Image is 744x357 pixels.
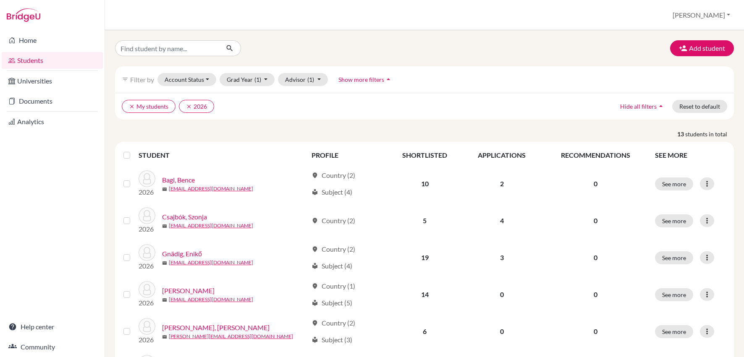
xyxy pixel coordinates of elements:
[2,32,103,49] a: Home
[278,73,328,86] button: Advisor(1)
[139,298,155,308] p: 2026
[312,217,318,224] span: location_on
[655,325,693,338] button: See more
[462,239,542,276] td: 3
[7,8,40,22] img: Bridge-U
[312,263,318,269] span: local_library
[162,224,167,229] span: mail
[139,224,155,234] p: 2026
[139,145,307,165] th: STUDENT
[162,286,215,296] a: [PERSON_NAME]
[462,165,542,202] td: 2
[162,249,202,259] a: Gnädig, Enikő
[162,297,167,302] span: mail
[162,175,195,185] a: Bagi, Bence
[139,207,155,224] img: Csajbók, Szonja
[331,73,400,86] button: Show more filtersarrow_drop_up
[139,318,155,335] img: Marián, Hanna
[169,222,253,229] a: [EMAIL_ADDRESS][DOMAIN_NAME]
[307,145,387,165] th: PROFILE
[387,145,462,165] th: SHORTLISTED
[462,313,542,350] td: 0
[312,281,355,291] div: Country (1)
[384,75,393,83] i: arrow_drop_up
[387,276,462,313] td: 14
[670,40,734,56] button: Add student
[169,185,253,193] a: [EMAIL_ADDRESS][DOMAIN_NAME]
[130,76,154,83] span: Filter by
[547,253,645,263] p: 0
[620,103,657,110] span: Hide all filters
[162,187,167,192] span: mail
[312,187,352,197] div: Subject (4)
[162,323,270,333] a: [PERSON_NAME], [PERSON_NAME]
[220,73,275,86] button: Grad Year(1)
[169,296,253,303] a: [EMAIL_ADDRESS][DOMAIN_NAME]
[547,216,645,226] p: 0
[2,113,103,130] a: Analytics
[2,339,103,355] a: Community
[685,130,734,138] span: students in total
[139,335,155,345] p: 2026
[162,212,207,222] a: Csajbók, Szonja
[179,100,214,113] button: clear2026
[312,244,355,254] div: Country (2)
[312,300,318,306] span: local_library
[312,283,318,289] span: location_on
[139,170,155,187] img: Bagi, Bence
[129,104,135,109] i: clear
[655,251,693,264] button: See more
[547,289,645,300] p: 0
[655,288,693,301] button: See more
[186,104,192,109] i: clear
[312,189,318,195] span: local_library
[2,52,103,69] a: Students
[307,76,314,83] span: (1)
[2,93,103,109] a: Documents
[254,76,261,83] span: (1)
[312,335,352,345] div: Subject (3)
[2,318,103,335] a: Help center
[312,170,355,180] div: Country (2)
[312,261,352,271] div: Subject (4)
[387,165,462,202] td: 10
[139,261,155,271] p: 2026
[312,246,318,253] span: location_on
[122,76,128,83] i: filter_list
[157,73,216,86] button: Account Status
[655,177,693,190] button: See more
[2,73,103,89] a: Universities
[650,145,731,165] th: SEE MORE
[139,281,155,298] img: Háry, Laura
[655,214,693,227] button: See more
[387,202,462,239] td: 5
[122,100,176,113] button: clearMy students
[387,313,462,350] td: 6
[462,145,542,165] th: APPLICATIONS
[169,333,293,340] a: [PERSON_NAME][EMAIL_ADDRESS][DOMAIN_NAME]
[338,76,384,83] span: Show more filters
[312,172,318,179] span: location_on
[162,334,167,339] span: mail
[139,187,155,197] p: 2026
[613,100,672,113] button: Hide all filtersarrow_drop_up
[547,179,645,189] p: 0
[542,145,650,165] th: RECOMMENDATIONS
[312,336,318,343] span: local_library
[169,259,253,266] a: [EMAIL_ADDRESS][DOMAIN_NAME]
[462,276,542,313] td: 0
[677,130,685,138] strong: 13
[312,298,352,308] div: Subject (5)
[139,244,155,261] img: Gnädig, Enikő
[462,202,542,239] td: 4
[115,40,219,56] input: Find student by name...
[162,261,167,266] span: mail
[312,318,355,328] div: Country (2)
[387,239,462,276] td: 19
[669,7,734,23] button: [PERSON_NAME]
[672,100,727,113] button: Reset to default
[547,326,645,336] p: 0
[657,102,665,110] i: arrow_drop_up
[312,216,355,226] div: Country (2)
[312,320,318,326] span: location_on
